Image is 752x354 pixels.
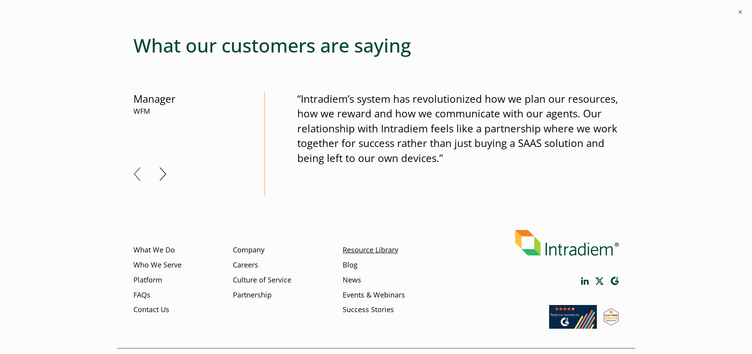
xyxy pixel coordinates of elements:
[133,305,169,315] a: Contact Us
[343,305,394,315] a: Success Stories
[549,321,597,331] a: Link opens in a new window
[133,290,150,300] a: FAQs
[133,245,175,255] a: What We Do
[233,245,264,255] a: Company
[133,92,232,117] span: Manager
[159,167,167,181] button: Next
[343,260,358,270] a: Blog
[549,305,597,329] img: Read our reviews on G2
[603,318,619,328] a: Link opens in a new window
[297,92,619,166] p: “Intradiem’s system has revolutionized how we plan our resources, how we reward and how we commun...
[736,8,744,16] button: ×
[595,277,604,285] a: Link opens in a new window
[515,230,619,256] img: Intradiem
[233,260,258,270] a: Careers
[343,275,361,285] a: News
[610,277,619,286] a: Link opens in a new window
[343,245,398,255] a: Resource Library
[581,277,589,285] a: Link opens in a new window
[133,275,162,285] a: Platform
[133,260,182,270] a: Who We Serve
[603,308,619,326] img: SourceForge User Reviews
[343,290,405,300] a: Events & Webinars
[133,106,232,117] span: WFM
[233,290,272,300] a: Partnership
[233,275,291,285] a: Culture of Service
[133,34,619,57] h2: What our customers are saying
